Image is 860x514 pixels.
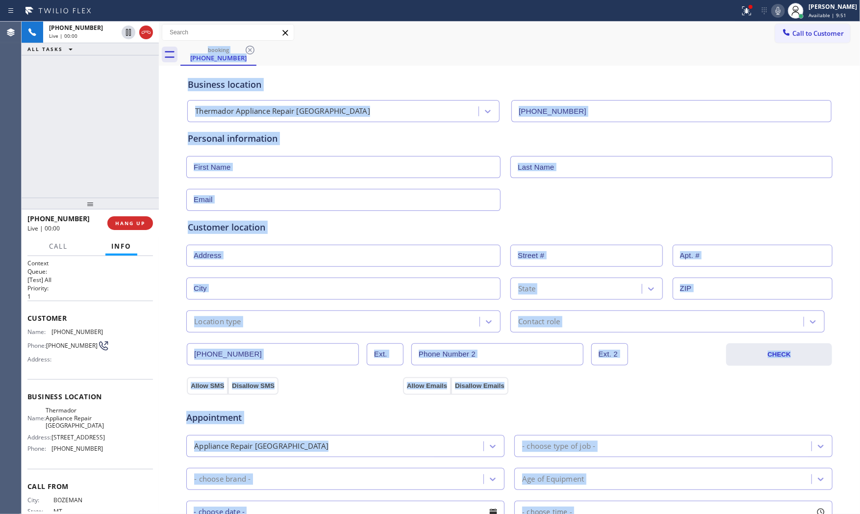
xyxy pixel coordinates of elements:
div: Thermador Appliance Repair [GEOGRAPHIC_DATA] [195,106,370,117]
input: Last Name [510,156,833,178]
div: - choose brand - [194,473,251,485]
button: Mute [771,4,785,18]
input: Email [186,189,501,211]
span: Customer [27,313,153,323]
div: State [518,283,535,294]
span: Call [49,242,68,251]
input: Phone Number [187,343,359,365]
button: Disallow SMS [228,377,278,395]
span: [PHONE_NUMBER] [49,24,103,32]
input: Apt. # [673,245,833,267]
span: [PHONE_NUMBER] [51,445,103,452]
span: [STREET_ADDRESS] [51,434,105,441]
h2: Priority: [27,284,153,292]
span: Name: [27,328,51,335]
span: Phone: [27,342,46,349]
div: (406) 580-9089 [181,44,255,65]
h2: Queue: [27,267,153,276]
button: Hang up [139,26,153,39]
input: Phone Number [511,100,832,122]
span: Phone: [27,445,51,452]
button: Call [43,237,74,256]
span: [PHONE_NUMBER] [46,342,98,349]
input: Phone Number 2 [411,343,583,365]
button: Info [105,237,137,256]
div: Age of Equipment [522,473,584,485]
button: Allow Emails [403,377,451,395]
span: Business location [27,392,153,401]
span: Thermador Appliance Repair [GEOGRAPHIC_DATA] [46,407,104,429]
div: Location type [194,316,241,327]
button: Disallow Emails [451,377,508,395]
div: Personal information [188,132,831,145]
span: BOZEMAN [53,496,102,504]
p: [Test] All [27,276,153,284]
div: Appliance Repair [GEOGRAPHIC_DATA] [194,440,329,452]
input: First Name [186,156,501,178]
span: Available | 9:51 [809,12,846,19]
div: [PHONE_NUMBER] [181,53,255,62]
span: Appointment [186,411,401,424]
span: [PHONE_NUMBER] [27,214,90,223]
span: Call From [27,482,153,491]
span: Live | 00:00 [49,32,77,39]
button: CHECK [726,343,832,366]
span: Call to Customer [792,29,844,38]
span: Address: [27,434,51,441]
div: Contact role [518,316,560,327]
span: ALL TASKS [27,46,63,52]
button: Allow SMS [187,377,228,395]
span: Info [111,242,131,251]
div: - choose type of job - [522,440,595,452]
button: ALL TASKS [22,43,82,55]
span: City: [27,496,53,504]
button: Call to Customer [775,24,850,43]
span: Live | 00:00 [27,224,60,232]
input: Search [162,25,294,40]
input: Ext. [367,343,404,365]
span: HANG UP [115,220,145,227]
input: ZIP [673,278,833,300]
button: HANG UP [107,216,153,230]
div: booking [181,46,255,53]
p: 1 [27,292,153,301]
input: Address [186,245,501,267]
h1: Context [27,259,153,267]
input: Street # [510,245,663,267]
div: [PERSON_NAME] [809,2,857,11]
div: Customer location [188,221,831,234]
span: Address: [27,356,53,363]
span: [PHONE_NUMBER] [51,328,103,335]
input: City [186,278,501,300]
button: Hold Customer [122,26,135,39]
span: Name: [27,414,46,422]
div: Business location [188,78,831,91]
input: Ext. 2 [591,343,628,365]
